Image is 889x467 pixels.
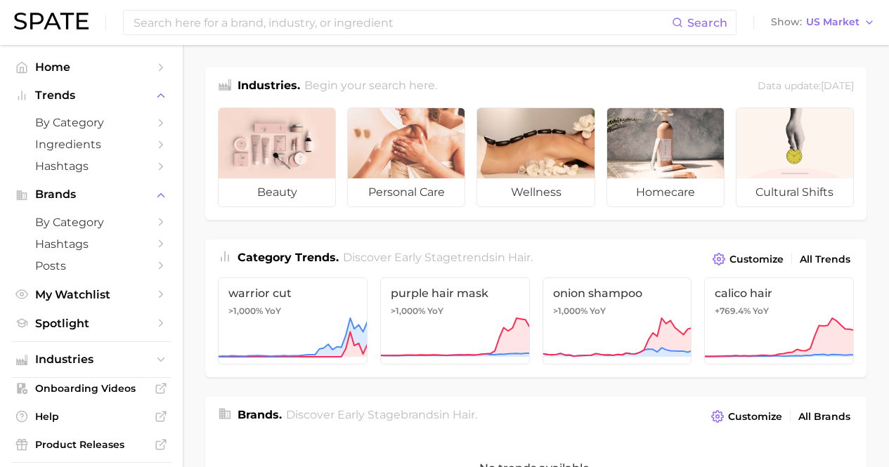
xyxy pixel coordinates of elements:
[238,77,300,96] h1: Industries.
[228,305,263,316] span: >1,000%
[391,287,519,300] span: purple hair mask
[11,133,171,155] a: Ingredients
[11,112,171,133] a: by Category
[553,287,682,300] span: onion shampoo
[35,89,148,102] span: Trends
[11,233,171,255] a: Hashtags
[476,107,595,207] a: wellness
[553,305,588,316] span: >1,000%
[347,107,465,207] a: personal care
[35,116,148,129] span: by Category
[11,85,171,106] button: Trends
[758,77,854,96] div: Data update: [DATE]
[35,188,148,201] span: Brands
[708,407,786,426] button: Customize
[380,277,530,364] a: purple hair mask>1,000% YoY
[736,107,854,207] a: cultural shifts
[11,211,171,233] a: by Category
[795,407,854,426] a: All Brands
[132,11,672,34] input: Search here for a brand, industry, or ingredient
[798,411,850,423] span: All Brands
[704,277,854,364] a: calico hair+769.4% YoY
[35,410,148,423] span: Help
[265,305,281,317] span: YoY
[35,438,148,451] span: Product Releases
[508,251,531,264] span: hair
[35,159,148,173] span: Hashtags
[477,178,594,206] span: wellness
[543,277,692,364] a: onion shampoo>1,000% YoY
[219,178,335,206] span: beauty
[11,255,171,277] a: Posts
[348,178,465,206] span: personal care
[590,305,606,317] span: YoY
[35,259,148,272] span: Posts
[35,138,148,151] span: Ingredients
[11,284,171,305] a: My Watchlist
[771,18,802,26] span: Show
[391,305,425,316] span: >1,000%
[796,250,854,269] a: All Trends
[11,434,171,455] a: Product Releases
[753,305,769,317] span: YoY
[800,254,850,265] span: All Trends
[427,305,443,317] span: YoY
[606,107,725,207] a: homecare
[715,305,751,316] span: +769.4%
[11,378,171,399] a: Onboarding Videos
[35,237,148,251] span: Hashtags
[728,411,782,423] span: Customize
[218,277,368,364] a: warrior cut>1,000% YoY
[11,406,171,427] a: Help
[35,216,148,229] span: by Category
[736,178,853,206] span: cultural shifts
[709,249,787,269] button: Customize
[238,251,339,264] span: Category Trends .
[35,60,148,74] span: Home
[35,382,148,395] span: Onboarding Videos
[11,184,171,205] button: Brands
[767,13,878,32] button: ShowUS Market
[14,13,89,29] img: SPATE
[453,408,475,421] span: hair
[607,178,724,206] span: homecare
[11,349,171,370] button: Industries
[687,16,727,29] span: Search
[238,408,282,421] span: Brands .
[304,77,437,96] h2: Begin your search here.
[286,408,477,421] span: Discover Early Stage brands in .
[806,18,859,26] span: US Market
[11,313,171,334] a: Spotlight
[11,155,171,177] a: Hashtags
[35,353,148,366] span: Industries
[218,107,336,207] a: beauty
[343,251,533,264] span: Discover Early Stage trends in .
[35,288,148,301] span: My Watchlist
[715,287,843,300] span: calico hair
[729,254,784,265] span: Customize
[228,287,357,300] span: warrior cut
[35,317,148,330] span: Spotlight
[11,56,171,78] a: Home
